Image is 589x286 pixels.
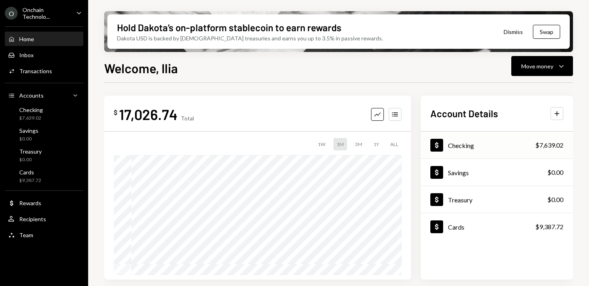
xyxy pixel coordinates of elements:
[448,169,469,176] div: Savings
[370,138,382,150] div: 1Y
[421,213,573,240] a: Cards$9,387.72
[315,138,329,150] div: 1W
[19,136,38,142] div: $0.00
[5,104,83,123] a: Checking$7,639.02
[22,6,70,20] div: Onchain Technolo...
[5,146,83,165] a: Treasury$0.00
[333,138,347,150] div: 1M
[421,132,573,158] a: Checking$7,639.02
[448,196,472,204] div: Treasury
[421,186,573,213] a: Treasury$0.00
[19,156,42,163] div: $0.00
[521,62,553,70] div: Move money
[511,56,573,76] button: Move money
[448,223,464,231] div: Cards
[19,127,38,134] div: Savings
[5,228,83,242] a: Team
[19,169,41,176] div: Cards
[117,34,383,42] div: Dakota USD is backed by [DEMOGRAPHIC_DATA] treasuries and earns you up to 3.5% in passive rewards.
[448,142,474,149] div: Checking
[494,22,533,41] button: Dismiss
[387,138,401,150] div: ALL
[547,168,563,177] div: $0.00
[19,115,43,122] div: $7,639.02
[5,64,83,78] a: Transactions
[19,106,43,113] div: Checking
[430,107,498,120] h2: Account Details
[533,25,560,39] button: Swap
[19,232,33,238] div: Team
[547,195,563,204] div: $0.00
[19,52,34,58] div: Inbox
[19,177,41,184] div: $9,387.72
[5,88,83,102] a: Accounts
[117,21,341,34] div: Hold Dakota’s on-platform stablecoin to earn rewards
[19,216,46,222] div: Recipients
[19,92,44,99] div: Accounts
[19,200,41,206] div: Rewards
[5,32,83,46] a: Home
[5,7,18,20] div: O
[5,196,83,210] a: Rewards
[5,125,83,144] a: Savings$0.00
[535,140,563,150] div: $7,639.02
[19,36,34,42] div: Home
[181,115,194,122] div: Total
[5,166,83,186] a: Cards$9,387.72
[5,48,83,62] a: Inbox
[421,159,573,186] a: Savings$0.00
[19,68,52,74] div: Transactions
[119,105,178,123] div: 17,026.74
[114,108,117,116] div: $
[104,60,178,76] h1: Welcome, Ilia
[352,138,365,150] div: 3M
[535,222,563,232] div: $9,387.72
[19,148,42,155] div: Treasury
[5,212,83,226] a: Recipients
